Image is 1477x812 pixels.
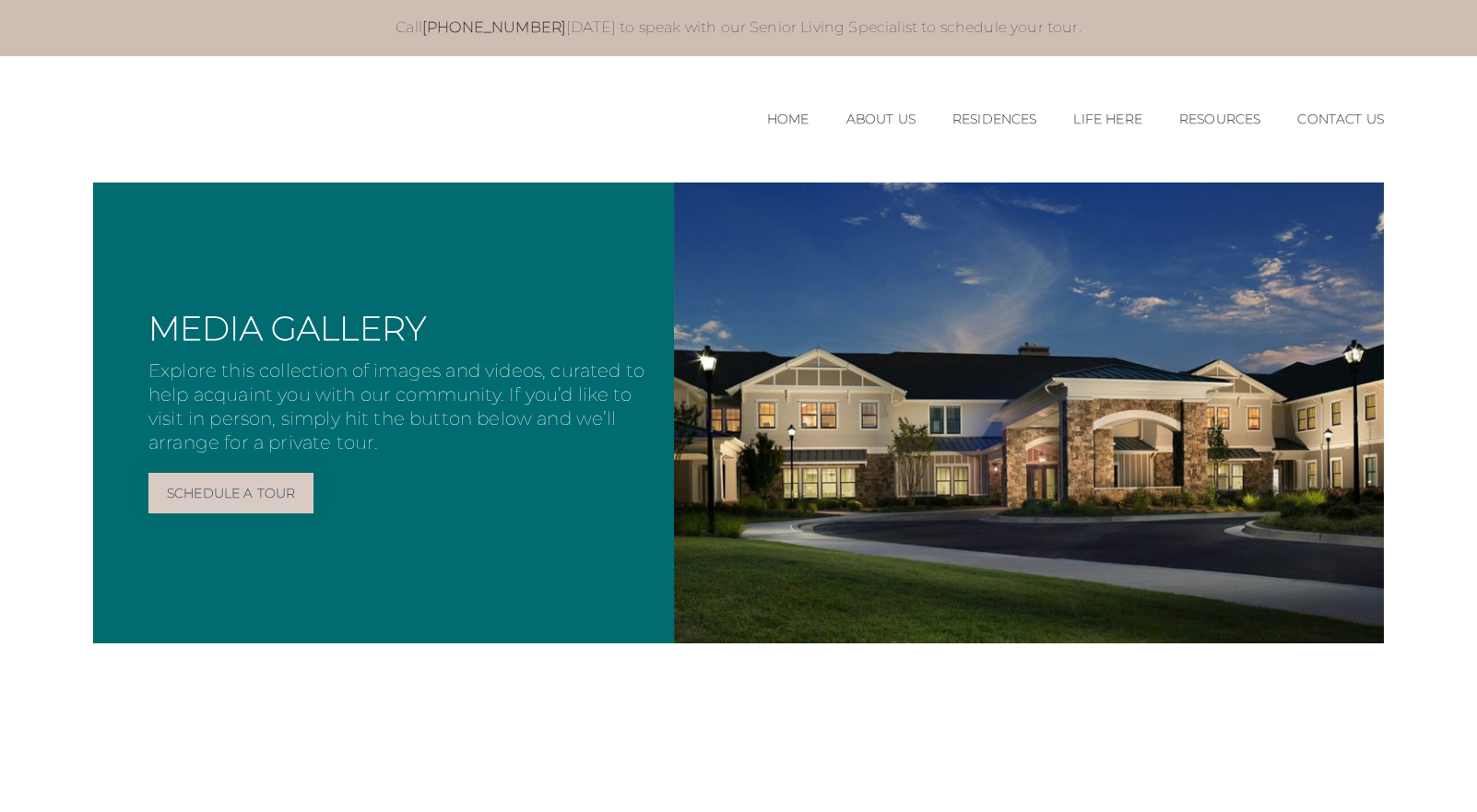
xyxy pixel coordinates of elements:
a: Resources [1179,112,1260,127]
a: About Us [846,112,916,127]
a: [PHONE_NUMBER] [422,18,566,36]
a: Home [767,112,809,127]
a: Contact Us [1297,112,1384,127]
p: Call [DATE] to speak with our Senior Living Specialist to schedule your tour. [112,18,1365,38]
h2: Media Gallery [148,312,656,345]
a: Schedule a Tour [148,473,313,513]
a: Life Here [1073,112,1141,127]
a: Residences [952,112,1037,127]
p: Explore this collection of images and videos, curated to help acquaint you with our community. If... [148,359,656,454]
